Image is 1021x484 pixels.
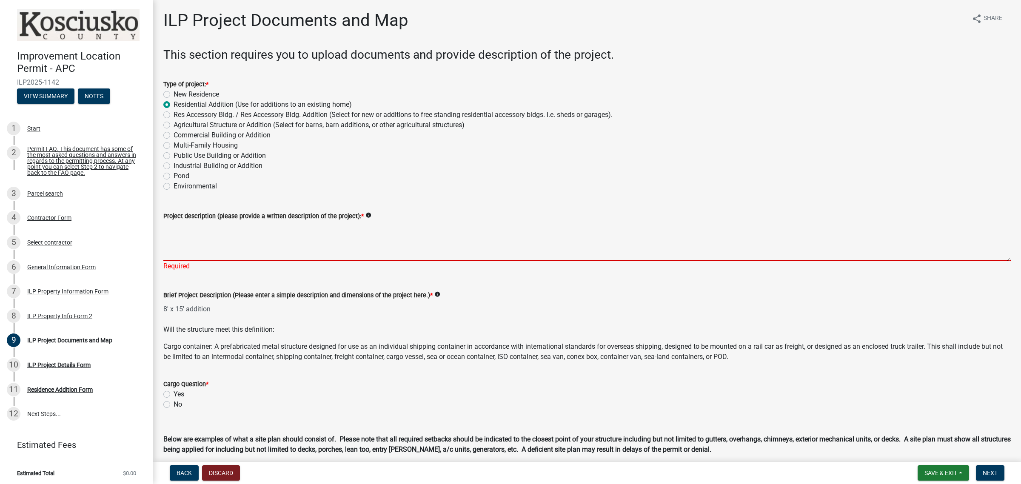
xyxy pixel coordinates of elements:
div: 12 [7,407,20,421]
span: ILP2025-1142 [17,78,136,86]
button: Next [976,465,1004,481]
label: No [174,399,182,410]
wm-modal-confirm: Notes [78,93,110,100]
label: Industrial Building or Addition [174,161,262,171]
label: Public Use Building or Addition [174,151,266,161]
div: 2 [7,146,20,159]
p: Will the structure meet this definition: [163,325,1011,335]
div: Required [163,261,1011,271]
i: info [365,212,371,218]
div: ILP Project Details Form [27,362,91,368]
wm-modal-confirm: Summary [17,93,74,100]
span: Back [177,470,192,476]
img: Kosciusko County, Indiana [17,9,140,41]
button: View Summary [17,88,74,104]
div: 7 [7,285,20,298]
label: Cargo Question [163,382,208,387]
button: Back [170,465,199,481]
div: 5 [7,236,20,249]
label: Commercial Building or Addition [174,130,271,140]
div: 4 [7,211,20,225]
label: Project description (please provide a written description of the project): [163,214,364,219]
label: Environmental [174,181,217,191]
i: share [972,14,982,24]
div: Parcel search [27,191,63,196]
label: Yes [174,389,184,399]
div: Select contractor [27,239,72,245]
div: ILP Project Documents and Map [27,337,112,343]
h1: ILP Project Documents and Map [163,10,408,31]
div: ILP Property Information Form [27,288,108,294]
p: Cargo container: A prefabricated metal structure designed for use as an individual shipping conta... [163,342,1011,362]
label: Res Accessory Bldg. / Res Accessory Bldg. Addition (Select for new or additions to free standing ... [174,110,613,120]
div: Permit FAQ. This document has some of the most asked questions and answers in regards to the perm... [27,146,140,176]
i: info [434,291,440,297]
button: Discard [202,465,240,481]
div: 9 [7,333,20,347]
div: 6 [7,260,20,274]
span: Estimated Total [17,470,54,476]
div: 8 [7,309,20,323]
div: 3 [7,187,20,200]
div: ILP Property Info Form 2 [27,313,92,319]
label: Pond [174,171,189,181]
div: 10 [7,358,20,372]
label: Residential Addition (Use for additions to an existing home) [174,100,352,110]
label: New Residence [174,89,219,100]
div: Residence Addition Form [27,387,93,393]
label: Agricultural Structure or Addition (Select for barns, barn additions, or other agricultural struc... [174,120,465,130]
div: Contractor Form [27,215,71,221]
button: Save & Exit [918,465,969,481]
div: General Information Form [27,264,96,270]
h3: This section requires you to upload documents and provide description of the project. [163,48,1011,62]
a: Estimated Fees [7,436,140,453]
strong: Below are examples of what a site plan should consist of. Please note that all required setbacks ... [163,435,1011,453]
h4: Improvement Location Permit - APC [17,50,146,75]
span: Save & Exit [924,470,957,476]
label: Multi-Family Housing [174,140,238,151]
label: Brief Project Description (Please enter a simple description and dimensions of the project here.) [163,293,433,299]
div: 11 [7,383,20,396]
span: Next [983,470,998,476]
div: 1 [7,122,20,135]
button: Notes [78,88,110,104]
div: Start [27,125,40,131]
label: Type of project: [163,82,208,88]
span: Share [984,14,1002,24]
button: shareShare [965,10,1009,27]
span: $0.00 [123,470,136,476]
